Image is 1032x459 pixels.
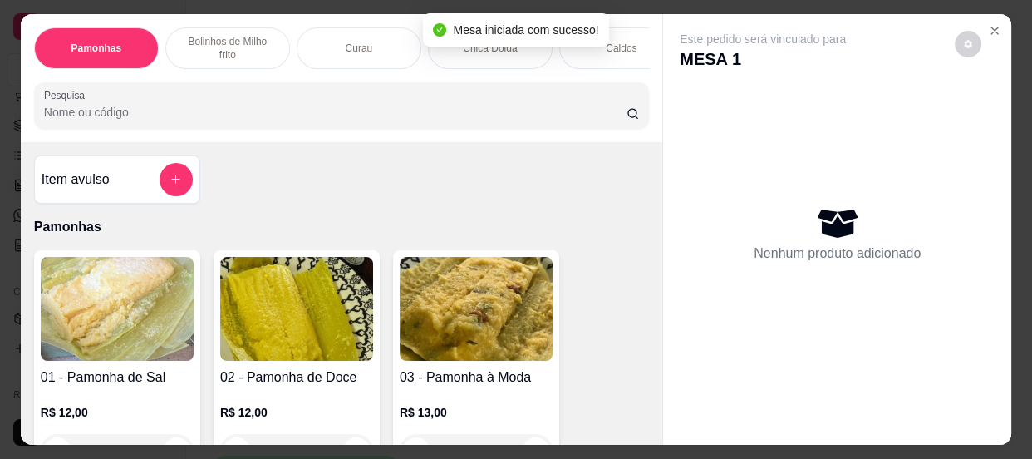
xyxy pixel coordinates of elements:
img: product-image [400,257,553,361]
p: R$ 12,00 [220,404,373,421]
p: Caldos [606,42,636,55]
span: check-circle [433,23,446,37]
p: Curau [346,42,373,55]
p: Pamonhas [71,42,122,55]
p: Bolinhos de Milho frito [179,35,276,62]
button: Close [981,17,1008,44]
button: add-separate-item [160,163,193,196]
p: Chica Doida [463,42,517,55]
p: Nenhum produto adicionado [754,244,921,264]
img: product-image [41,257,194,361]
label: Pesquisa [44,88,91,102]
p: Este pedido será vinculado para [680,31,846,47]
h4: Item avulso [42,170,110,190]
p: MESA 1 [680,47,846,71]
button: decrease-product-quantity [955,31,981,57]
span: Mesa iniciada com sucesso! [453,23,598,37]
h4: 01 - Pamonha de Sal [41,368,194,387]
img: product-image [220,257,373,361]
h4: 02 - Pamonha de Doce [220,368,373,387]
h4: 03 - Pamonha à Moda [400,368,553,387]
p: R$ 13,00 [400,404,553,421]
p: R$ 12,00 [41,404,194,421]
input: Pesquisa [44,104,627,121]
p: Pamonhas [34,217,649,237]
